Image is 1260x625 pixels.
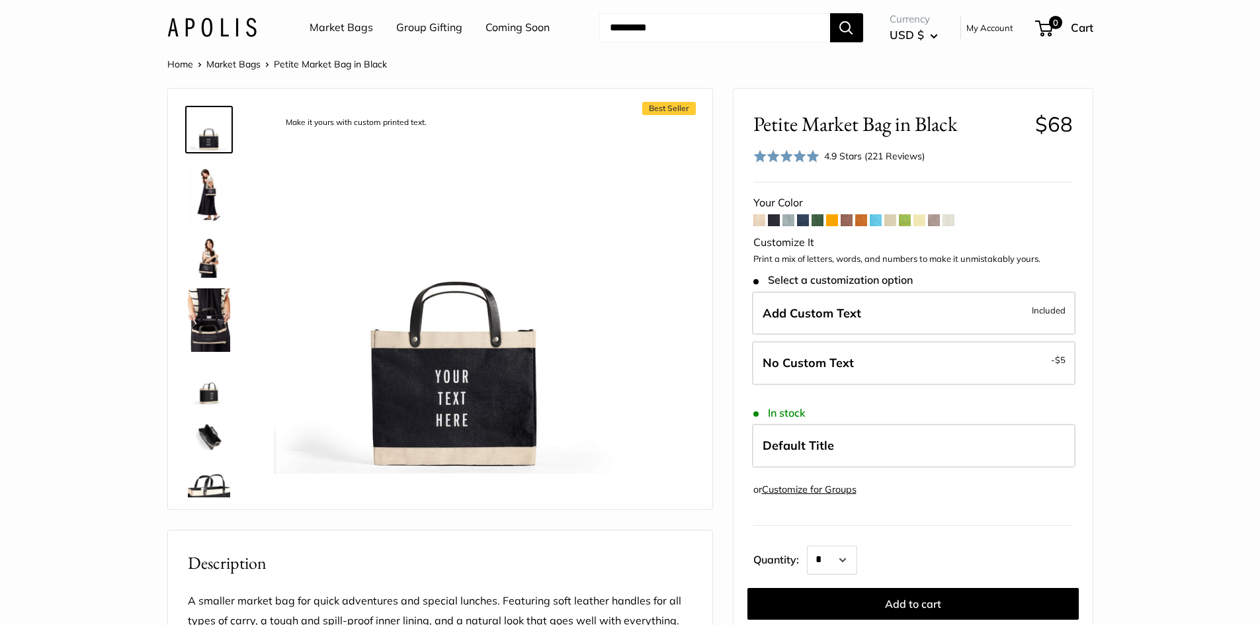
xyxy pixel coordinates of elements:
a: Coming Soon [485,18,550,38]
a: 0 Cart [1036,17,1093,38]
img: Petite Market Bag in Black [188,288,230,352]
span: $5 [1055,354,1066,365]
span: Select a customization option [753,274,913,286]
img: description_Make it yours with custom printed text. [188,108,230,151]
a: Petite Market Bag in Black [185,286,233,354]
div: Customize It [753,233,1073,253]
a: Petite Market Bag in Black [185,159,233,228]
span: Add Custom Text [763,306,861,321]
span: Default Title [763,438,834,453]
div: Make it yours with custom printed text. [279,114,433,132]
button: Search [830,13,863,42]
img: description_Spacious inner area with room for everything. [188,415,230,458]
a: Home [167,58,193,70]
span: - [1051,352,1066,368]
a: Market Bags [206,58,261,70]
span: Petite Market Bag in Black [753,112,1025,136]
label: Leave Blank [752,341,1075,385]
a: description_Super soft leather handles. [185,466,233,513]
span: Petite Market Bag in Black [274,58,387,70]
div: Your Color [753,193,1073,213]
img: description_Make it yours with custom printed text. [274,108,639,474]
a: Petite Market Bag in Black [185,233,233,280]
a: description_Spacious inner area with room for everything. [185,413,233,460]
span: USD $ [890,28,924,42]
span: 0 [1048,16,1062,29]
span: Currency [890,10,938,28]
button: USD $ [890,24,938,46]
input: Search... [599,13,830,42]
label: Default Title [752,424,1075,468]
label: Add Custom Text [752,292,1075,335]
a: Customize for Groups [762,483,857,495]
span: Cart [1071,21,1093,34]
button: Add to cart [747,588,1079,620]
img: Petite Market Bag in Black [188,161,230,225]
a: My Account [966,20,1013,36]
nav: Breadcrumb [167,56,387,73]
span: Best Seller [642,102,696,115]
img: description_Super soft leather handles. [188,468,230,511]
h2: Description [188,550,693,576]
div: or [753,481,857,499]
span: $68 [1035,111,1073,137]
img: Petite Market Bag in Black [188,362,230,405]
span: Included [1032,302,1066,318]
a: Market Bags [310,18,373,38]
img: Apolis [167,18,257,37]
img: Petite Market Bag in Black [188,235,230,278]
label: Quantity: [753,542,807,575]
a: description_Make it yours with custom printed text. [185,106,233,153]
span: In stock [753,407,806,419]
a: Petite Market Bag in Black [185,360,233,407]
div: 4.9 Stars (221 Reviews) [753,147,925,166]
div: 4.9 Stars (221 Reviews) [824,149,925,163]
span: No Custom Text [763,355,854,370]
p: Print a mix of letters, words, and numbers to make it unmistakably yours. [753,253,1073,266]
a: Group Gifting [396,18,462,38]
